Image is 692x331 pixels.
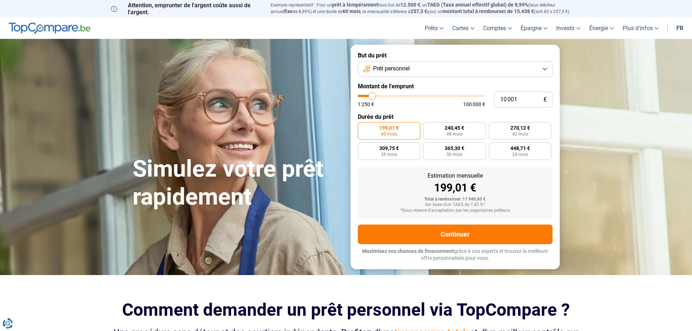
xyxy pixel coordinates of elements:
[420,17,448,39] a: Prêts
[364,208,547,213] div: *Sous réserve d'acceptation par les organismes prêteurs
[552,17,585,39] a: Investir
[358,248,553,262] p: grâce à nos experts et trouvez la meilleure offre personnalisée pour vous.
[9,23,90,34] img: TopCompare
[373,65,410,73] span: Prêt personnel
[343,8,361,14] span: 60 mois
[510,125,530,130] span: 270,12 €
[364,197,547,202] div: Total à rembourser: 11 940,60 €
[358,83,553,90] label: Montant de l'emprunt
[379,146,399,151] span: 309,75 €
[358,52,553,59] label: But du prêt
[446,152,462,157] span: 30 mois
[332,2,378,8] span: prêt à tempérament
[512,152,528,157] span: 24 mois
[618,17,663,39] a: Plus d'infos
[364,182,547,193] div: 199,01 €
[516,17,552,39] a: Épargne
[133,155,342,211] h1: Simulez votre prêt rapidement
[400,2,420,8] span: 12.500 €
[543,97,547,103] span: €
[585,17,618,39] a: Énergie
[672,17,688,39] a: fr
[284,8,293,14] span: fixe
[362,248,454,254] span: Maximisez vos chances de financement
[381,152,397,157] span: 36 mois
[271,2,582,15] p: Exemple représentatif : Pour un tous but de , un (taux débiteur annuel de 8,99%) et une durée de ...
[445,125,464,130] span: 240,45 €
[479,17,516,39] a: Comptes
[448,17,479,39] a: Cartes
[381,132,397,136] span: 60 mois
[510,146,530,151] span: 448,71 €
[512,132,528,136] span: 42 mois
[410,8,427,14] span: 257,3 €
[445,146,464,151] span: 365,30 €
[364,202,547,207] div: Sur base d'un TAEG de 7,45 %*
[463,102,485,107] span: 100 000 €
[364,173,547,179] div: Estimation mensuelle
[379,125,399,130] span: 199,01 €
[358,61,553,77] button: Prêt personnel
[358,113,553,120] label: Durée du prêt
[358,102,374,107] span: 1 250 €
[442,8,534,14] span: montant total à rembourser de 15.438 €
[358,225,553,244] button: Continuer
[111,300,582,320] h2: Comment demander un prêt personnel via TopCompare ?
[427,2,528,8] span: TAEG (Taux annuel effectif global) de 8,99%
[111,2,262,16] p: Attention, emprunter de l'argent coûte aussi de l'argent.
[446,132,462,136] span: 48 mois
